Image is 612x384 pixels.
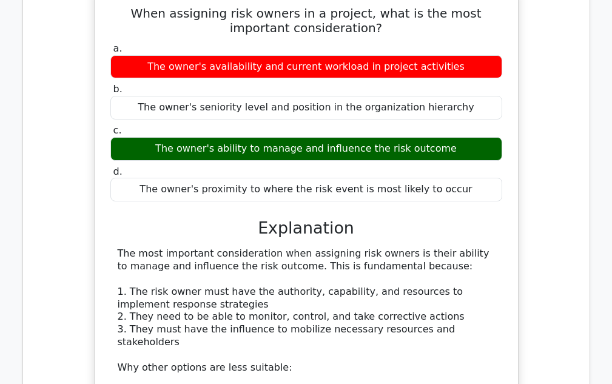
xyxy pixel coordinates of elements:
[110,137,502,161] div: The owner's ability to manage and influence the risk outcome
[113,166,123,177] span: d.
[113,42,123,54] span: a.
[110,96,502,120] div: The owner's seniority level and position in the organization hierarchy
[110,178,502,201] div: The owner's proximity to where the risk event is most likely to occur
[113,83,123,95] span: b.
[113,124,122,136] span: c.
[118,218,495,238] h3: Explanation
[110,55,502,79] div: The owner's availability and current workload in project activities
[109,6,503,35] h5: When assigning risk owners in a project, what is the most important consideration?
